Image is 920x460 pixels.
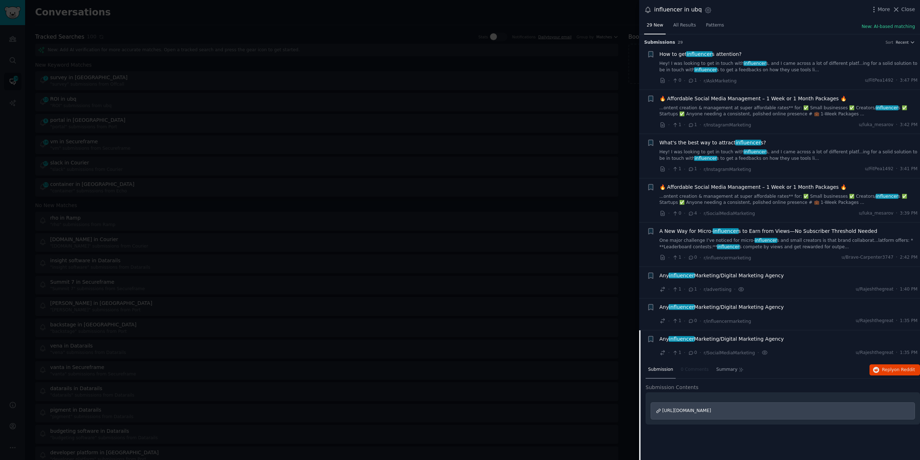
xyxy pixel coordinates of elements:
[668,121,670,129] span: ·
[668,166,670,173] span: ·
[660,149,918,162] a: Hey! I was looking to get in touch withinfluencers, and I came across a lot of different platf......
[717,244,740,249] span: influencer
[694,67,717,72] span: influencer
[660,183,847,191] span: 🔥 Affordable Social Media Management – 1 Week or 1 Month Packages 🔥
[704,319,751,324] span: r/influencermarketing
[660,139,766,147] span: What's the best way to attract s?
[900,318,917,324] span: 1:35 PM
[684,121,685,129] span: ·
[684,286,685,293] span: ·
[896,350,897,356] span: ·
[660,227,877,235] a: A New Way for Micro-influencers to Earn from Views—No Subscriber Threshold Needed
[668,77,670,85] span: ·
[704,287,732,292] span: r/advertising
[651,402,915,420] a: [URL][DOMAIN_NAME]
[660,51,742,58] span: How to get s attention?
[704,123,751,128] span: r/InstagramMarketing
[660,303,784,311] span: Any Marketing/Digital Marketing Agency
[684,317,685,325] span: ·
[869,364,920,376] button: Replyon Reddit
[896,40,909,45] span: Recent
[678,40,683,44] span: 29
[660,61,918,73] a: Hey! I was looking to get in touch withinfluencers, and I came across a lot of different platf......
[644,39,675,46] span: Submission s
[700,166,701,173] span: ·
[704,167,751,172] span: r/InstagramMarketing
[668,254,670,262] span: ·
[896,40,915,45] button: Recent
[743,61,767,66] span: influencer
[754,238,778,243] span: influencer
[684,254,685,262] span: ·
[660,51,742,58] a: How to getinfluencers attention?
[706,22,724,29] span: Patterns
[700,254,701,262] span: ·
[660,139,766,147] a: What's the best way to attractinfluencers?
[672,77,681,84] span: 0
[688,210,697,217] span: 4
[900,286,917,293] span: 1:40 PM
[668,210,670,217] span: ·
[842,254,893,261] span: u/Brave-Carpenter3747
[668,286,670,293] span: ·
[684,210,685,217] span: ·
[647,22,663,29] span: 29 New
[894,367,915,372] span: on Reddit
[669,273,695,278] span: influencer
[901,6,915,13] span: Close
[734,286,735,293] span: ·
[856,350,893,356] span: u/Rajeshthegreat
[669,336,695,342] span: influencer
[660,272,784,279] a: AnyinfluencerMarketing/Digital Marketing Agency
[704,211,755,216] span: r/SocialMediaMarketing
[684,166,685,173] span: ·
[660,105,918,118] a: ...ontent creation & management at super affordable rates** for: ✅ Small businesses ✅ Creators/in...
[660,335,784,343] span: Any Marketing/Digital Marketing Agency
[716,366,737,373] span: Summary
[713,228,739,234] span: influencer
[865,77,893,84] span: u/FitPea1492
[859,210,893,217] span: u/luka_mesarov
[900,254,917,261] span: 2:42 PM
[671,20,698,34] a: All Results
[856,286,893,293] span: u/Rajeshthegreat
[688,166,697,172] span: 1
[896,286,897,293] span: ·
[660,303,784,311] a: AnyinfluencerMarketing/Digital Marketing Agency
[662,408,711,413] span: [URL][DOMAIN_NAME]
[672,210,681,217] span: 0
[673,22,696,29] span: All Results
[743,149,767,154] span: influencer
[660,95,847,102] a: 🔥 Affordable Social Media Management – 1 Week or 1 Month Packages 🔥
[900,210,917,217] span: 3:39 PM
[700,286,701,293] span: ·
[896,254,897,261] span: ·
[684,349,685,356] span: ·
[900,350,917,356] span: 1:35 PM
[700,77,701,85] span: ·
[672,166,681,172] span: 1
[644,20,666,34] a: 29 New
[704,78,737,83] span: r/AskMarketing
[660,193,918,206] a: ...ontent creation & management at super affordable rates** for: ✅ Small businesses ✅ Creators/in...
[669,304,695,310] span: influencer
[688,286,697,293] span: 1
[876,105,899,110] span: influencer
[688,122,697,128] span: 1
[735,140,762,145] span: influencer
[688,254,697,261] span: 0
[694,156,717,161] span: influencer
[704,350,755,355] span: r/SocialMediaMarketing
[900,166,917,172] span: 3:41 PM
[896,122,897,128] span: ·
[896,318,897,324] span: ·
[700,210,701,217] span: ·
[700,349,701,356] span: ·
[856,318,893,324] span: u/Rajeshthegreat
[882,367,915,373] span: Reply
[668,349,670,356] span: ·
[870,6,890,13] button: More
[876,194,899,199] span: influencer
